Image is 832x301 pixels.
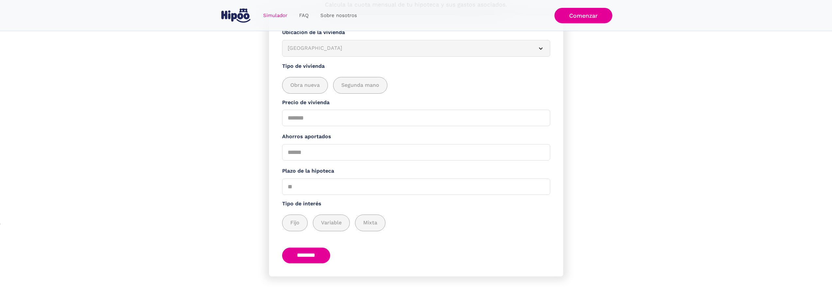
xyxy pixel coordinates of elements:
span: Mixta [363,219,377,227]
form: Simulador Form [269,15,563,276]
div: add_description_here [282,77,550,94]
span: Obra nueva [290,81,320,89]
label: Ahorros aportados [282,133,550,141]
a: Simulador [257,9,293,22]
label: Tipo de vivienda [282,62,550,70]
label: Precio de vivienda [282,99,550,107]
label: Plazo de la hipoteca [282,167,550,175]
span: Variable [321,219,342,227]
a: Comenzar [554,8,612,23]
span: Segunda mano [341,81,379,89]
span: Fijo [290,219,299,227]
article: [GEOGRAPHIC_DATA] [282,40,550,57]
a: home [220,6,252,25]
label: Tipo de interés [282,200,550,208]
div: add_description_here [282,215,550,231]
a: Sobre nosotros [314,9,363,22]
div: [GEOGRAPHIC_DATA] [288,44,529,52]
a: FAQ [293,9,314,22]
label: Ubicación de la vivienda [282,28,550,37]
